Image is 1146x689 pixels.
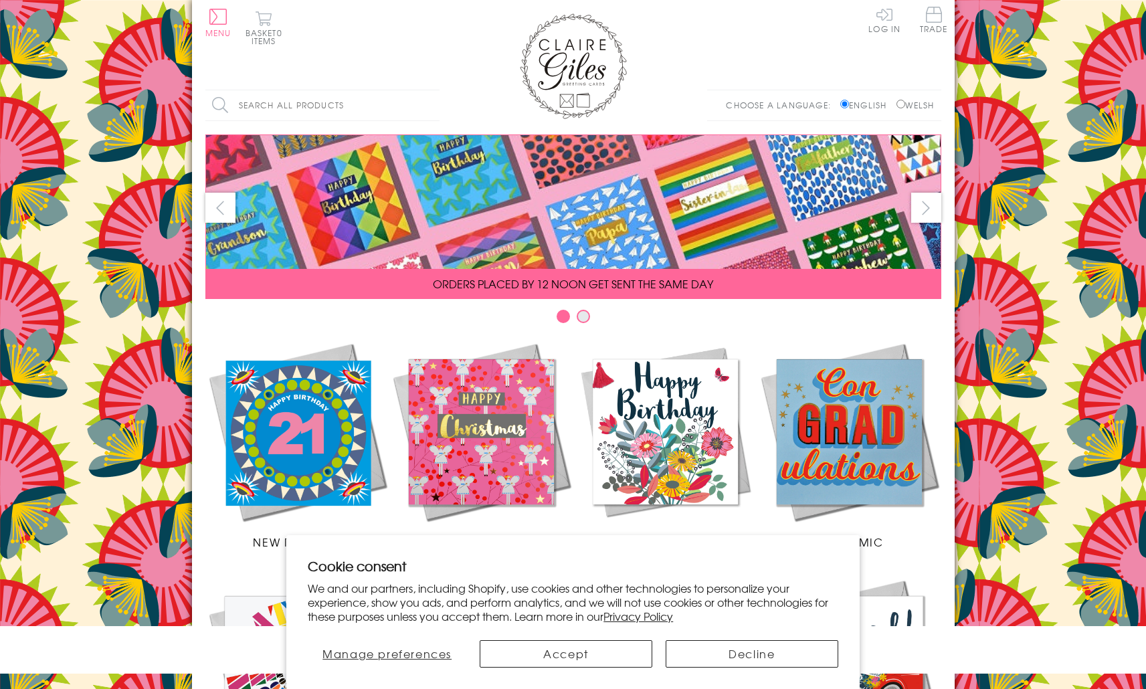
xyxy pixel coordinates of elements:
a: Birthdays [573,340,757,550]
span: Academic [815,534,884,550]
span: Christmas [447,534,515,550]
button: next [911,193,941,223]
p: We and our partners, including Shopify, use cookies and other technologies to personalize your ex... [308,581,838,623]
img: Claire Giles Greetings Cards [520,13,627,119]
span: New Releases [253,534,341,550]
span: 0 items [252,27,282,47]
a: Christmas [389,340,573,550]
span: Menu [205,27,231,39]
p: Choose a language: [726,99,838,111]
a: Log In [868,7,900,33]
input: Search [426,90,440,120]
span: ORDERS PLACED BY 12 NOON GET SENT THE SAME DAY [433,276,713,292]
a: New Releases [205,340,389,550]
span: Birthdays [633,534,697,550]
button: Menu [205,9,231,37]
a: Privacy Policy [603,608,673,624]
input: Welsh [896,100,905,108]
button: Carousel Page 1 (Current Slide) [557,310,570,323]
button: prev [205,193,235,223]
button: Decline [666,640,838,668]
label: Welsh [896,99,935,111]
input: Search all products [205,90,440,120]
span: Trade [920,7,948,33]
button: Basket0 items [246,11,282,45]
label: English [840,99,893,111]
span: Manage preferences [322,646,452,662]
a: Trade [920,7,948,35]
button: Manage preferences [308,640,466,668]
div: Carousel Pagination [205,309,941,330]
button: Accept [480,640,652,668]
h2: Cookie consent [308,557,838,575]
a: Academic [757,340,941,550]
input: English [840,100,849,108]
button: Carousel Page 2 [577,310,590,323]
